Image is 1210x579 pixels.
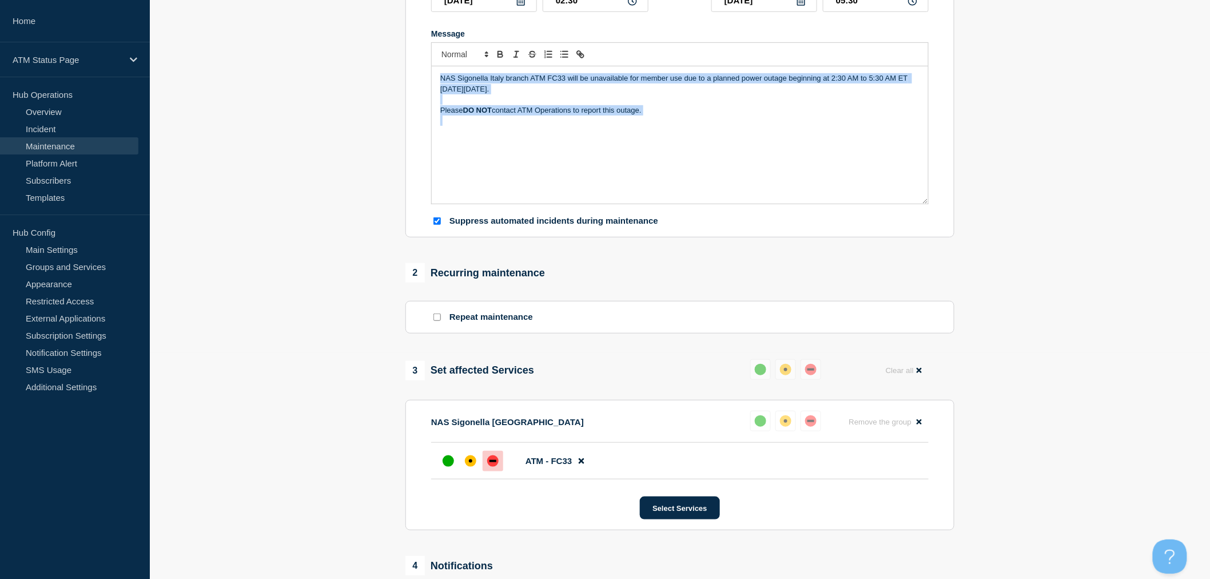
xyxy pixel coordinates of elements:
span: ATM - FC33 [526,456,572,466]
div: down [487,455,499,467]
div: affected [465,455,476,467]
p: Please contact ATM Operations to report this outage. [440,105,920,116]
p: Repeat maintenance [449,312,533,323]
p: NAS Sigonella Italy branch ATM FC33 will be unavailable for member use due to a planned power out... [440,73,920,94]
div: Message [431,29,929,38]
div: affected [780,364,791,375]
button: Toggle italic text [508,47,524,61]
button: Toggle link [572,47,588,61]
button: Clear all [879,359,929,382]
button: affected [775,411,796,431]
div: up [443,455,454,467]
button: affected [775,359,796,380]
p: Suppress automated incidents during maintenance [449,216,658,227]
p: NAS Sigonella [GEOGRAPHIC_DATA] [431,417,584,427]
div: Message [432,66,928,204]
span: Remove the group [849,418,912,426]
div: down [805,415,817,427]
button: up [750,411,771,431]
button: Toggle bulleted list [556,47,572,61]
div: Notifications [405,556,493,576]
iframe: Help Scout Beacon - Open [1153,540,1187,574]
button: Toggle bold text [492,47,508,61]
p: ATM Status Page [13,55,122,65]
strong: DO NOT [463,106,492,114]
div: up [755,415,766,427]
div: up [755,364,766,375]
span: 3 [405,361,425,380]
button: Remove the group [842,411,929,433]
div: Set affected Services [405,361,534,380]
span: 2 [405,263,425,283]
button: Select Services [640,497,719,519]
input: Suppress automated incidents during maintenance [433,217,441,225]
div: affected [780,415,791,427]
button: Toggle strikethrough text [524,47,540,61]
div: Recurring maintenance [405,263,545,283]
input: Repeat maintenance [433,314,441,321]
span: 4 [405,556,425,576]
span: Font size [436,47,492,61]
button: down [801,411,821,431]
button: up [750,359,771,380]
button: Toggle ordered list [540,47,556,61]
div: down [805,364,817,375]
button: down [801,359,821,380]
